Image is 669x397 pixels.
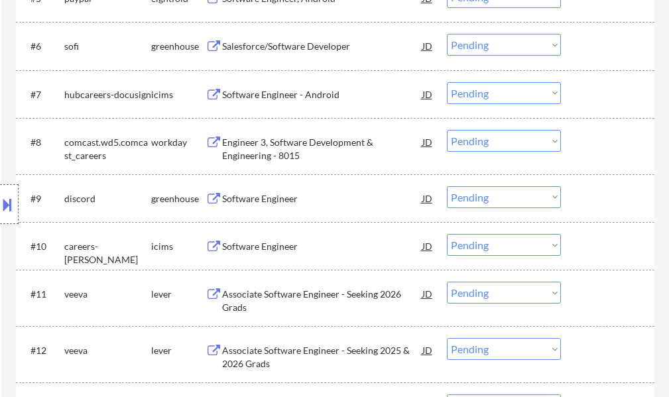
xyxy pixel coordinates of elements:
div: JD [421,130,434,154]
div: Associate Software Engineer - Seeking 2025 & 2026 Grads [222,344,422,370]
div: #6 [30,40,54,53]
div: #12 [30,344,54,357]
div: greenhouse [151,40,206,53]
div: JD [421,186,434,210]
div: JD [421,234,434,258]
div: Software Engineer [222,240,422,253]
div: Engineer 3, Software Development & Engineering - 8015 [222,136,422,162]
div: Salesforce/Software Developer [222,40,422,53]
div: JD [421,82,434,106]
div: JD [421,34,434,58]
div: sofi [64,40,151,53]
div: Associate Software Engineer - Seeking 2026 Grads [222,288,422,313]
div: JD [421,282,434,306]
div: Software Engineer [222,192,422,205]
div: Software Engineer - Android [222,88,422,101]
div: lever [151,344,206,357]
div: JD [421,338,434,362]
div: veeva [64,344,151,357]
